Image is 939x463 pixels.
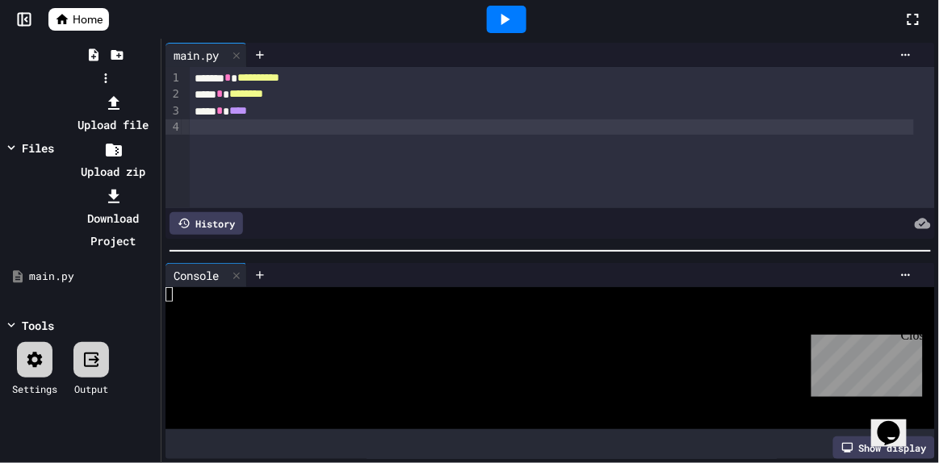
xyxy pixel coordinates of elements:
[170,212,243,235] div: History
[70,91,157,136] li: Upload file
[22,317,54,334] div: Tools
[22,140,54,156] div: Files
[166,263,247,287] div: Console
[29,269,155,285] div: main.py
[166,47,227,64] div: main.py
[70,138,157,183] li: Upload zip
[166,86,182,102] div: 2
[166,70,182,86] div: 1
[805,328,923,397] iframe: chat widget
[166,43,247,67] div: main.py
[833,436,935,459] div: Show display
[166,267,227,284] div: Console
[70,185,157,252] li: Download Project
[74,382,108,396] div: Output
[166,119,182,136] div: 4
[166,103,182,119] div: 3
[48,8,109,31] a: Home
[73,11,103,27] span: Home
[6,6,111,102] div: Chat with us now!Close
[12,382,57,396] div: Settings
[871,398,923,447] iframe: chat widget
